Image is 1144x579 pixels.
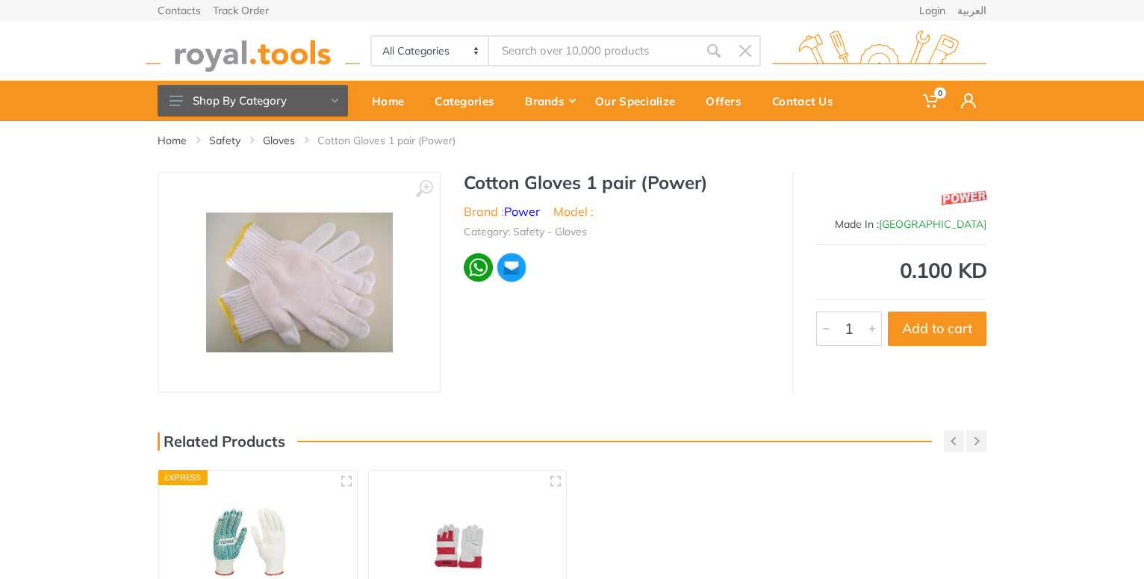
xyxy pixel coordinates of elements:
input: Site search [489,35,698,66]
a: 0 [913,81,951,121]
nav: breadcrumb [158,133,986,148]
div: Express [158,470,208,485]
a: Safety [209,133,240,148]
a: Contacts [158,5,201,16]
button: Shop By Category [158,85,348,117]
span: [GEOGRAPHIC_DATA] [879,217,986,231]
img: ma.webp [496,252,528,284]
img: wa.webp [464,253,493,282]
a: Our Specialize [585,81,695,121]
div: Our Specialize [585,85,695,117]
div: Home [361,85,424,117]
li: Category: Safety - Gloves [464,224,587,240]
img: royal.tools Logo [146,31,360,72]
li: Model : [553,202,594,220]
div: Offers [695,85,762,117]
a: Contact Us [762,81,854,121]
a: Home [361,81,424,121]
li: Brand : [464,202,540,220]
a: Power [504,204,540,219]
img: royal.tools Logo [772,31,986,72]
div: Made In : [816,217,986,232]
div: Brands [515,85,585,117]
img: Royal Tools - Cotton Gloves 1 pair (Power) [206,213,393,353]
h1: Cotton Gloves 1 pair (Power) [464,172,770,193]
a: العربية [957,5,986,16]
div: Categories [424,85,515,117]
a: Offers [695,81,762,121]
a: Categories [424,81,515,121]
img: Power [942,179,986,217]
select: Category [372,37,489,65]
a: Home [158,133,187,148]
div: Contact Us [762,85,854,117]
a: Login [919,5,945,16]
a: Gloves [263,133,295,148]
button: Add to cart [888,312,986,346]
div: 0.100 KD [816,260,986,281]
h3: Related Products [158,433,285,450]
li: Cotton Gloves 1 pair (Power) [317,133,478,148]
span: 0 [934,87,946,99]
a: Track Order [213,5,269,16]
